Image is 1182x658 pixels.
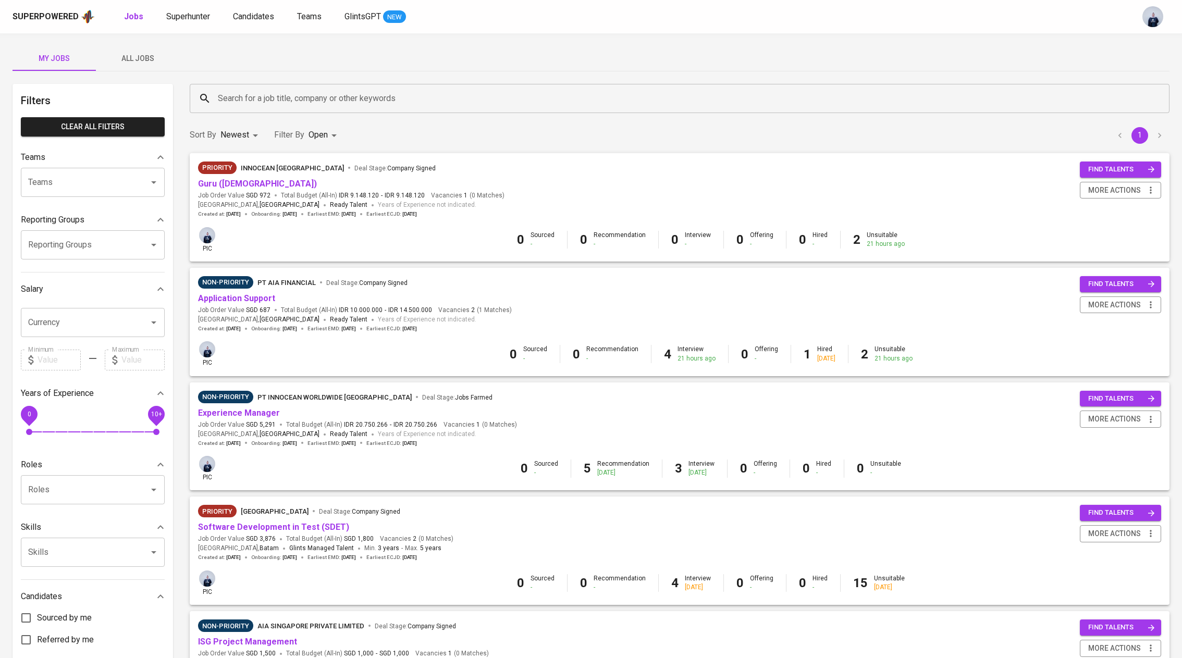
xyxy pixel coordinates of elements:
span: Innocean [GEOGRAPHIC_DATA] [241,164,344,172]
span: Years of Experience not indicated. [378,200,476,210]
a: Superhunter [166,10,212,23]
div: 21 hours ago [678,354,716,363]
div: [DATE] [874,583,905,592]
div: Open [309,126,340,145]
span: [GEOGRAPHIC_DATA] [260,429,319,440]
span: Clear All filters [29,120,156,133]
div: Offering [754,460,777,477]
span: 1 [447,649,452,658]
span: Vacancies ( 0 Matches ) [380,535,453,543]
a: ISG Project Management [198,637,297,647]
b: 0 [517,576,524,590]
b: 0 [573,347,580,362]
span: Ready Talent [330,316,367,323]
span: SGD 1,000 [344,649,374,658]
span: Earliest EMD : [307,440,356,447]
b: 0 [857,461,864,476]
b: 0 [517,232,524,247]
div: Sufficient Talents in Pipeline [198,391,253,403]
span: Total Budget (All-In) [281,306,432,315]
span: [DATE] [282,554,297,561]
img: annisa@glints.com [199,570,215,587]
span: Company Signed [387,165,436,172]
div: Recommendation [594,231,646,249]
span: [DATE] [402,325,417,332]
a: GlintsGPT NEW [344,10,406,23]
button: more actions [1080,182,1161,199]
div: Unsuitable [870,460,901,477]
span: find talents [1088,164,1155,176]
div: Unsuitable [875,345,913,363]
p: Salary [21,283,43,295]
span: IDR 20.750.266 [344,420,388,429]
span: 2 [470,306,475,315]
span: IDR 20.750.266 [393,420,437,429]
div: Unsuitable [867,231,905,249]
span: Total Budget (All-In) [286,420,437,429]
span: Sourced by me [37,612,92,624]
div: Hired [812,574,828,592]
div: Sufficient Talents in Pipeline [198,619,253,632]
button: Open [146,482,161,497]
span: SGD 1,000 [379,649,409,658]
div: pic [198,569,216,597]
button: page 1 [1131,127,1148,144]
span: IDR 14.500.000 [388,306,432,315]
span: find talents [1088,393,1155,405]
div: - [812,583,828,592]
b: 0 [799,232,806,247]
span: My Jobs [19,52,90,65]
span: SGD 972 [246,191,270,200]
div: Reporting Groups [21,209,165,230]
span: Earliest ECJD : [366,440,417,447]
span: Years of Experience not indicated. [378,315,476,325]
span: Glints Managed Talent [289,544,354,552]
span: Total Budget (All-In) [286,535,374,543]
img: annisa@glints.com [199,456,215,472]
div: [DATE] [597,468,649,477]
button: find talents [1080,619,1161,636]
p: Teams [21,151,45,164]
div: - [755,354,778,363]
div: - [534,468,558,477]
b: 1 [804,347,811,362]
div: Sourced [523,345,547,363]
span: - [381,191,383,200]
a: Candidates [233,10,276,23]
span: Deal Stage : [354,165,436,172]
span: Onboarding : [251,325,297,332]
div: pic [198,226,216,253]
b: 0 [741,347,748,362]
div: Offering [750,231,773,249]
button: Open [146,315,161,330]
button: find talents [1080,505,1161,521]
span: - [401,543,403,554]
input: Value [121,350,165,370]
div: Offering [750,574,773,592]
span: Deal Stage : [326,279,408,287]
span: Created at : [198,210,241,218]
span: PT AIA FINANCIAL [257,279,316,287]
div: - [594,240,646,249]
span: [DATE] [282,440,297,447]
span: SGD 3,876 [246,535,276,543]
span: Years of Experience not indicated. [378,429,476,440]
p: Skills [21,521,41,533]
button: Open [146,238,161,252]
div: Teams [21,147,165,168]
div: Interview [685,231,711,249]
span: Job Order Value [198,649,276,658]
button: find talents [1080,162,1161,178]
span: more actions [1088,184,1141,197]
span: find talents [1088,507,1155,519]
div: - [754,468,777,477]
span: All Jobs [102,52,173,65]
span: Deal Stage : [319,508,400,515]
span: more actions [1088,527,1141,540]
a: Experience Manager [198,408,280,418]
span: Vacancies ( 0 Matches ) [415,649,489,658]
div: - [816,468,831,477]
span: SGD 1,500 [246,649,276,658]
div: New Job received from Demand Team [198,162,237,174]
span: find talents [1088,622,1155,634]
